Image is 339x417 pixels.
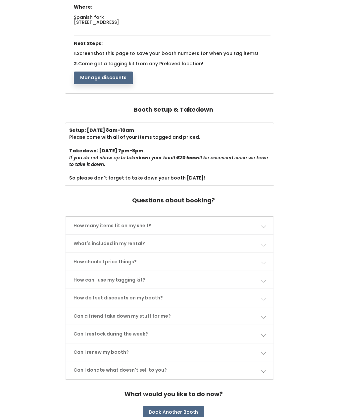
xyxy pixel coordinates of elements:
a: Can I donate what doesn't sell to you? [66,361,273,379]
a: How many items fit on my shelf? [66,217,273,235]
a: How can I use my tagging kit? [66,271,273,289]
h4: Questions about booking? [132,194,215,207]
b: $20 fee [177,154,194,161]
h4: What would you like to do now? [124,388,223,401]
a: What's included in my rental? [66,235,273,252]
a: Can I restock during the week? [66,325,273,343]
b: Setup: [DATE] 8am-10am [69,127,134,133]
a: Can I renew my booth? [66,343,273,361]
a: Can a friend take down my stuff for me? [66,307,273,325]
button: Manage discounts [74,72,133,84]
span: Next Steps: [74,40,103,47]
span: Spanish fork [STREET_ADDRESS] [74,14,119,26]
a: Manage discounts [74,74,133,81]
span: Come get a tagging kit from any Preloved location! [78,60,203,67]
a: How should I price things? [66,253,273,271]
span: Screenshot this page to save your booth numbers for when you tag items! [77,50,258,57]
b: Takedown: [DATE] 7pm-8pm. [69,147,145,154]
h4: Booth Setup & Takedown [134,103,213,116]
a: How do I set discounts on my booth? [66,289,273,307]
span: Where: [74,4,92,10]
div: Please come with all of your items tagged and priced. So please don't forget to take down your bo... [69,127,270,182]
i: If you do not show up to takedown your booth will be assessed since we have to take it down. [69,154,268,168]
